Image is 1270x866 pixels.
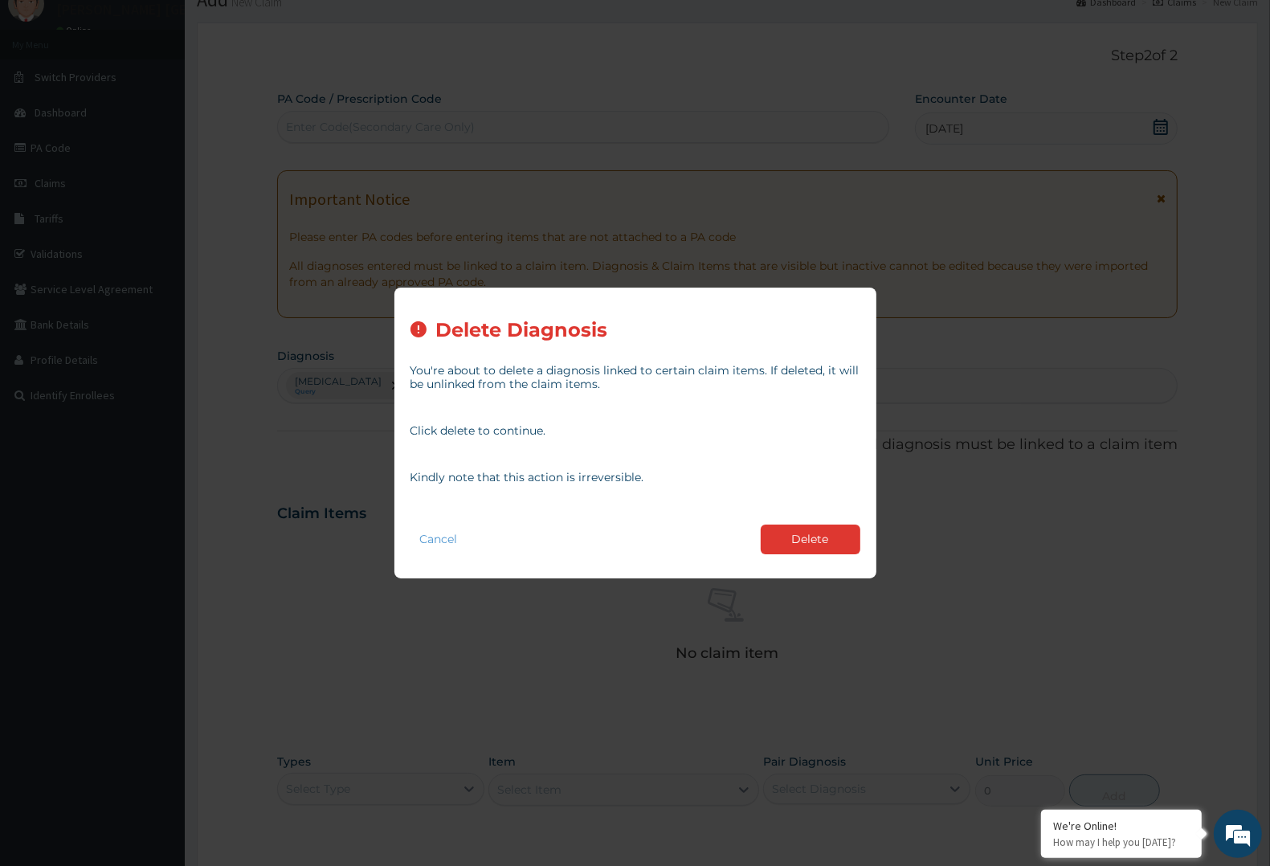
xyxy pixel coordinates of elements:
div: Minimize live chat window [263,8,302,47]
textarea: Type your message and hit 'Enter' [8,439,306,495]
p: Kindly note that this action is irreversible. [410,471,860,484]
span: We're online! [93,202,222,365]
p: How may I help you today? [1053,835,1190,849]
div: We're Online! [1053,819,1190,833]
p: You're about to delete a diagnosis linked to certain claim items. If deleted, it will be unlinked... [410,364,860,391]
button: Cancel [410,528,468,551]
p: Click delete to continue. [410,424,860,438]
div: Chat with us now [84,90,270,111]
button: Delete [761,525,860,554]
h2: Delete Diagnosis [436,320,608,341]
img: d_794563401_company_1708531726252_794563401 [30,80,65,121]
